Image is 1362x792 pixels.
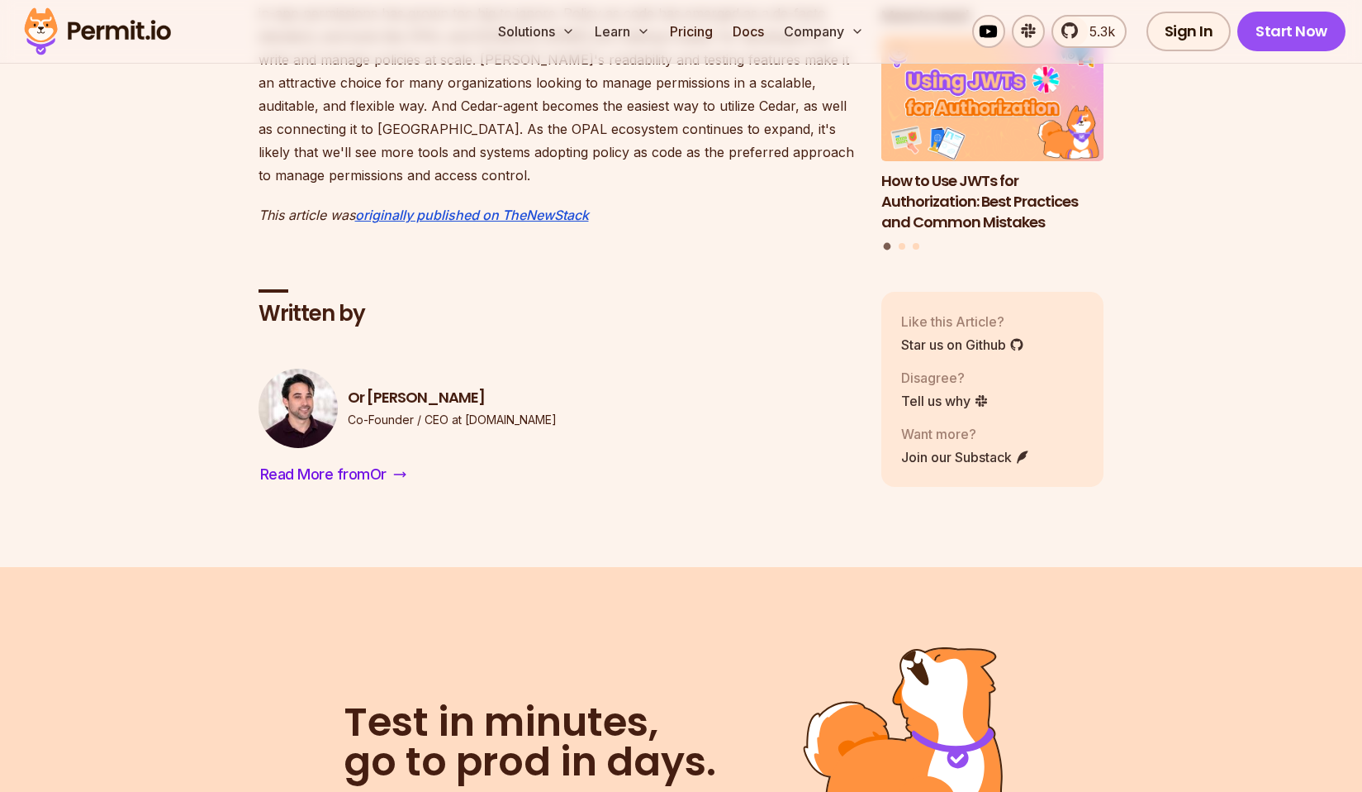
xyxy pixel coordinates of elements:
[17,3,178,60] img: Permit logo
[881,36,1104,233] li: 1 of 3
[259,207,355,223] em: ⁠This article was
[899,243,905,250] button: Go to slide 2
[726,15,771,48] a: Docs
[901,425,1030,445] p: Want more?
[588,15,657,48] button: Learn
[901,369,989,389] p: Disagree?
[259,461,408,488] a: Read More fromOr
[913,243,919,250] button: Go to slide 3
[259,299,855,329] h2: Written by
[348,388,557,408] h3: Or [PERSON_NAME]
[344,703,716,742] span: Test in minutes,
[348,412,557,428] p: Co-Founder / CEO at [DOMAIN_NAME]
[259,369,338,448] img: Or Weis
[663,15,719,48] a: Pricing
[881,36,1104,253] div: Posts
[491,15,581,48] button: Solutions
[260,463,387,486] span: Read More from Or
[881,36,1104,233] a: How to Use JWTs for Authorization: Best Practices and Common MistakesHow to Use JWTs for Authoriz...
[884,243,891,250] button: Go to slide 1
[1146,12,1231,51] a: Sign In
[881,36,1104,162] img: How to Use JWTs for Authorization: Best Practices and Common Mistakes
[1237,12,1345,51] a: Start Now
[1051,15,1127,48] a: 5.3k
[881,171,1104,232] h3: How to Use JWTs for Authorization: Best Practices and Common Mistakes
[901,392,989,412] a: Tell us why
[901,336,1024,355] a: Star us on Github
[1080,21,1115,41] span: 5.3k
[777,15,871,48] button: Company
[344,703,716,782] h2: go to prod in days.
[901,448,1030,468] a: Join our Substack
[901,313,1024,332] p: Like this Article?
[355,207,589,223] a: originally published on TheNewStack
